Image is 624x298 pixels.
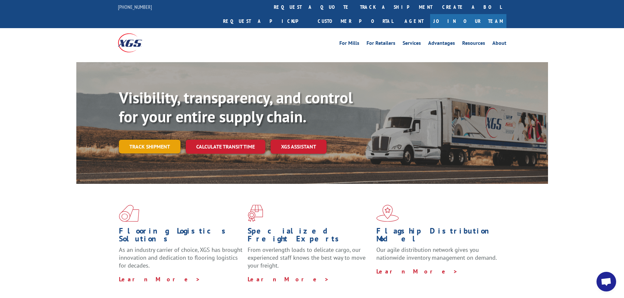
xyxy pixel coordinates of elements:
[248,246,371,275] p: From overlength loads to delicate cargo, our experienced staff knows the best way to move your fr...
[376,205,399,222] img: xgs-icon-flagship-distribution-model-red
[430,14,506,28] a: Join Our Team
[271,140,327,154] a: XGS ASSISTANT
[596,272,616,291] div: Open chat
[339,41,359,48] a: For Mills
[313,14,398,28] a: Customer Portal
[376,246,497,261] span: Our agile distribution network gives you nationwide inventory management on demand.
[118,4,152,10] a: [PHONE_NUMBER]
[428,41,455,48] a: Advantages
[119,140,180,153] a: Track shipment
[376,268,458,275] a: Learn More >
[403,41,421,48] a: Services
[367,41,395,48] a: For Retailers
[119,227,243,246] h1: Flooring Logistics Solutions
[119,205,139,222] img: xgs-icon-total-supply-chain-intelligence-red
[218,14,313,28] a: Request a pickup
[376,227,500,246] h1: Flagship Distribution Model
[248,275,329,283] a: Learn More >
[398,14,430,28] a: Agent
[462,41,485,48] a: Resources
[119,275,200,283] a: Learn More >
[186,140,265,154] a: Calculate transit time
[119,246,242,269] span: As an industry carrier of choice, XGS has brought innovation and dedication to flooring logistics...
[248,205,263,222] img: xgs-icon-focused-on-flooring-red
[248,227,371,246] h1: Specialized Freight Experts
[119,87,353,127] b: Visibility, transparency, and control for your entire supply chain.
[492,41,506,48] a: About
